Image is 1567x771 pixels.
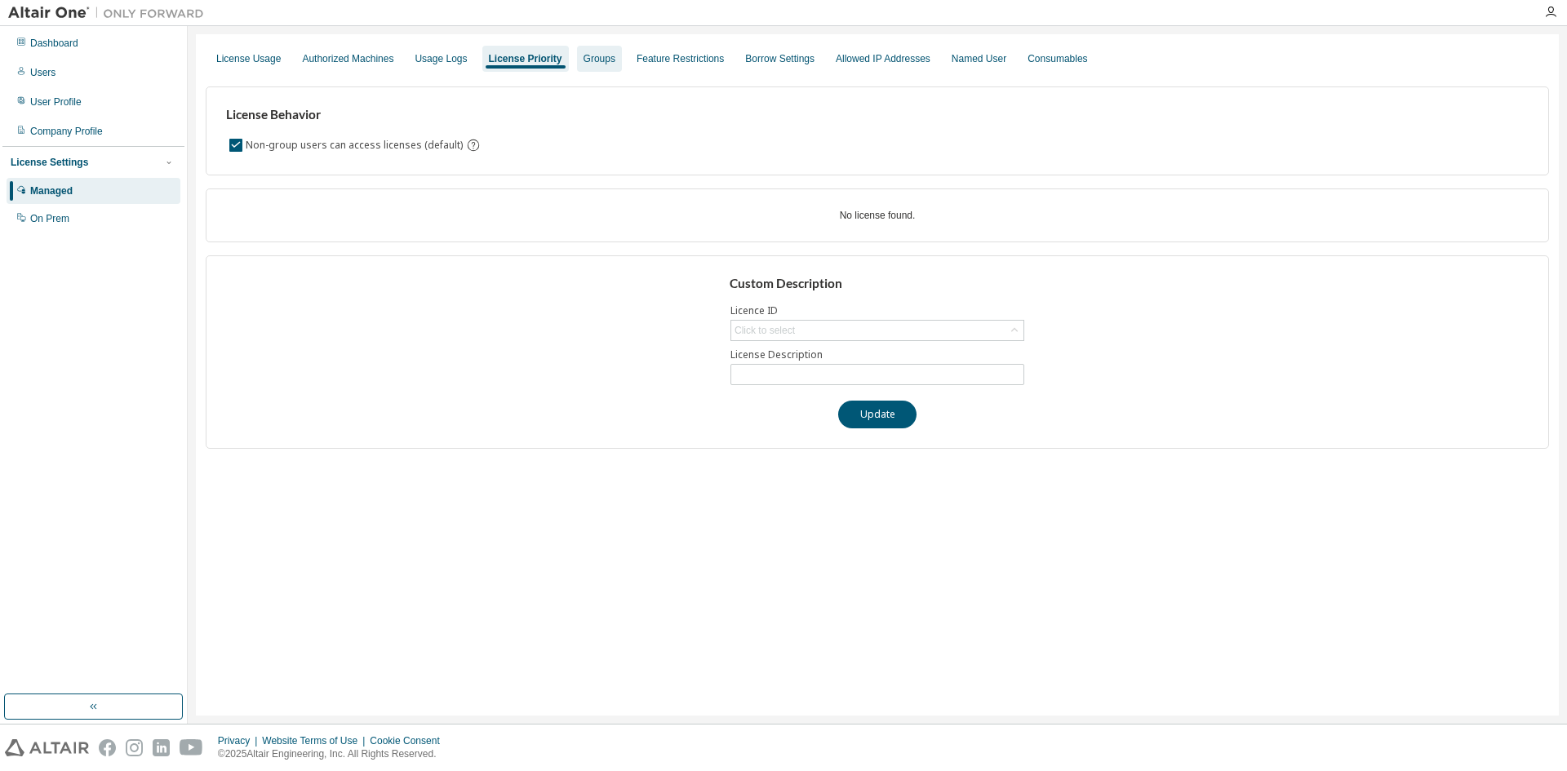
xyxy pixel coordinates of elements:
label: License Description [730,348,1024,361]
div: License Settings [11,156,88,169]
div: Website Terms of Use [262,734,370,747]
div: Dashboard [30,37,78,50]
img: facebook.svg [99,739,116,756]
p: © 2025 Altair Engineering, Inc. All Rights Reserved. [218,747,450,761]
div: User Profile [30,95,82,109]
div: Managed [30,184,73,197]
label: Licence ID [730,304,1024,317]
div: Allowed IP Addresses [836,52,930,65]
img: instagram.svg [126,739,143,756]
label: Non-group users can access licenses (default) [246,135,466,155]
div: Named User [952,52,1006,65]
img: altair_logo.svg [5,739,89,756]
div: On Prem [30,212,69,225]
h3: License Behavior [226,107,478,123]
div: Users [30,66,55,79]
button: Update [838,401,917,428]
img: linkedin.svg [153,739,170,756]
img: youtube.svg [180,739,203,756]
div: License Priority [489,52,562,65]
div: Groups [584,52,615,65]
div: Click to select [735,324,795,337]
h3: Custom Description [730,276,1026,292]
div: No license found. [226,209,1529,222]
div: Company Profile [30,125,103,138]
div: Usage Logs [415,52,467,65]
div: Cookie Consent [370,734,449,747]
svg: By default any user not assigned to any group can access any license. Turn this setting off to di... [466,138,481,153]
div: Authorized Machines [302,52,393,65]
div: Privacy [218,734,262,747]
div: Click to select [731,321,1023,340]
img: Altair One [8,5,212,21]
div: Feature Restrictions [637,52,724,65]
div: License Usage [216,52,281,65]
div: Borrow Settings [745,52,815,65]
div: Consumables [1028,52,1087,65]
